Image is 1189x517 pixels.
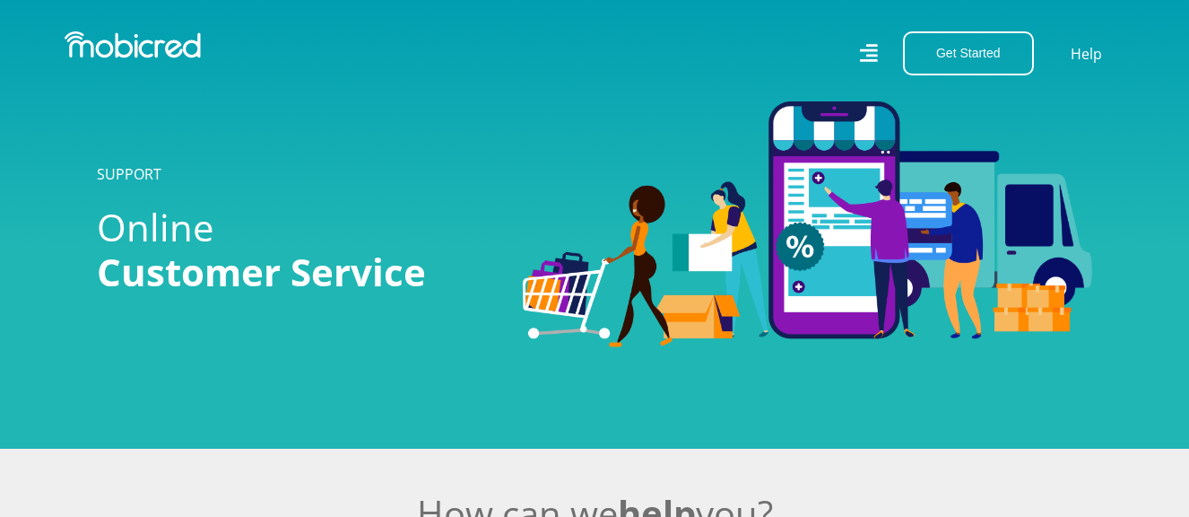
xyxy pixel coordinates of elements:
a: SUPPORT [97,164,161,184]
a: Help [1070,42,1103,66]
h1: Online [97,205,496,295]
img: Mobicred [65,31,201,58]
img: Categories [523,101,1092,347]
span: Customer Service [97,246,426,297]
button: Get Started [903,31,1034,75]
